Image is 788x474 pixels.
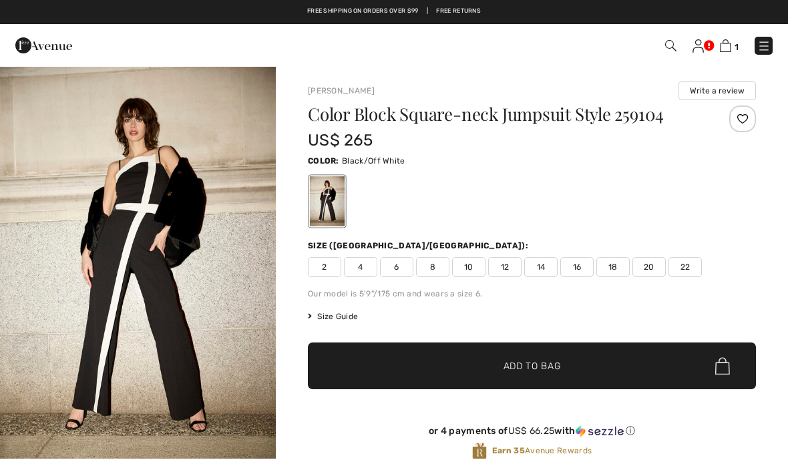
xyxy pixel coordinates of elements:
span: US$ 66.25 [508,425,555,437]
div: Size ([GEOGRAPHIC_DATA]/[GEOGRAPHIC_DATA]): [308,240,531,252]
strong: Earn 35 [492,446,525,455]
span: 20 [632,257,666,277]
span: Avenue Rewards [492,445,592,457]
div: Black/Off White [310,176,345,226]
span: Size Guide [308,310,358,322]
span: 6 [380,257,413,277]
div: Our model is 5'9"/175 cm and wears a size 6. [308,288,756,300]
a: [PERSON_NAME] [308,86,375,95]
span: Black/Off White [342,156,405,166]
h1: Color Block Square-neck Jumpsuit Style 259104 [308,105,681,123]
a: Free Returns [436,7,481,16]
img: Bag.svg [715,357,730,375]
span: 12 [488,257,522,277]
span: 18 [596,257,630,277]
span: 4 [344,257,377,277]
a: 1ère Avenue [15,38,72,51]
img: Shopping Bag [720,39,731,52]
span: 2 [308,257,341,277]
a: 1 [720,37,739,53]
img: Menu [757,39,771,53]
img: 1ère Avenue [15,32,72,59]
img: Avenue Rewards [472,442,487,460]
span: | [427,7,428,16]
span: 16 [560,257,594,277]
span: 1 [735,42,739,52]
img: My Info [693,39,704,53]
span: 22 [668,257,702,277]
button: Write a review [678,81,756,100]
span: 8 [416,257,449,277]
span: 10 [452,257,485,277]
img: Sezzle [576,425,624,437]
span: US$ 265 [308,131,373,150]
span: Color: [308,156,339,166]
a: Free shipping on orders over $99 [307,7,419,16]
span: Add to Bag [504,359,561,373]
img: Search [665,40,676,51]
div: or 4 payments ofUS$ 66.25withSezzle Click to learn more about Sezzle [308,425,756,442]
div: or 4 payments of with [308,425,756,437]
button: Add to Bag [308,342,756,389]
span: 14 [524,257,558,277]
